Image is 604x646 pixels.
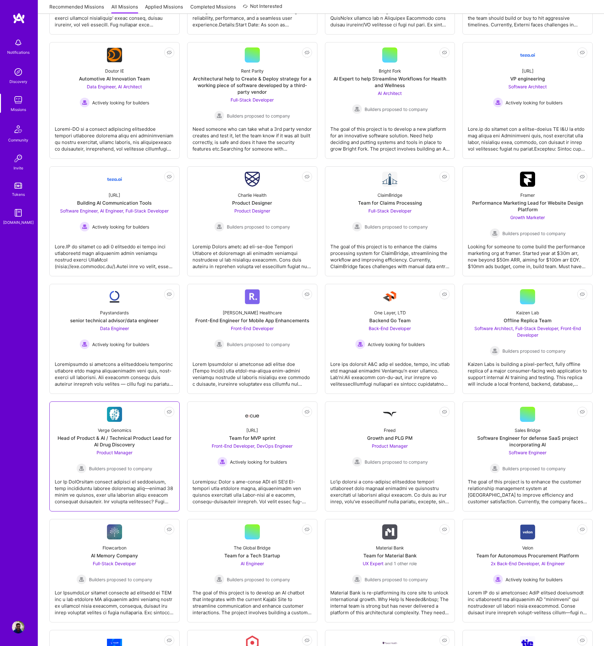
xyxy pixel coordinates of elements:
[214,339,224,349] img: Builders proposed to company
[193,121,312,152] div: Need someone who can take what a 3rd party vendor creates and test it, let the team know if it wa...
[214,574,224,584] img: Builders proposed to company
[468,435,587,448] div: Software Engineer for defense SaaS project incorporating AI
[229,435,276,441] div: Team for MVP sprint
[442,292,447,297] i: icon EyeClosed
[305,409,310,414] i: icon EyeClosed
[385,561,417,566] span: and 1 other role
[468,200,587,213] div: Performance Marketing Lead for Website Design Platform
[580,409,585,414] i: icon EyeClosed
[11,106,26,113] div: Missions
[245,409,260,420] img: Company Logo
[167,174,172,179] i: icon EyeClosed
[378,91,402,96] span: AI Architect
[13,13,25,24] img: logo
[245,172,260,187] img: Company Logo
[3,219,34,226] div: [DOMAIN_NAME]
[100,326,129,331] span: Data Engineer
[87,84,142,89] span: Data Engineer, AI Architect
[384,427,396,433] div: Freed
[490,463,500,473] img: Builders proposed to company
[580,174,585,179] i: icon EyeClosed
[7,49,30,56] div: Notifications
[369,317,411,324] div: Backend Go Team
[167,292,172,297] i: icon EyeClosed
[107,289,122,304] img: Company Logo
[77,200,152,206] div: Building AI Communication Tools
[372,443,408,449] span: Product Manager
[227,576,290,583] span: Builders proposed to company
[107,172,122,187] img: Company Logo
[365,459,428,465] span: Builders proposed to company
[14,183,22,189] img: tokens
[246,427,258,433] div: [URL]
[224,552,280,559] div: Team for a Tech Startup
[365,106,428,113] span: Builders proposed to company
[520,172,535,187] img: Company Logo
[363,552,417,559] div: Team for Material Bank
[520,192,535,198] div: Framer
[442,638,447,643] i: icon EyeClosed
[12,621,25,633] img: User Avatar
[109,192,120,198] div: [URL]
[238,192,266,198] div: Charlie Health
[369,326,411,331] span: Back-End Developer
[509,450,546,455] span: Software Engineer
[231,326,274,331] span: Front-End Developer
[352,574,362,584] img: Builders proposed to company
[92,224,149,230] span: Actively looking for builders
[145,3,183,14] a: Applied Missions
[11,122,26,137] img: Community
[49,3,104,14] a: Recommended Missions
[227,224,290,230] span: Builders proposed to company
[12,94,25,106] img: teamwork
[490,228,500,238] img: Builders proposed to company
[91,552,138,559] div: AI Memory Company
[580,638,585,643] i: icon EyeClosed
[355,339,365,349] img: Actively looking for builders
[363,561,383,566] span: UX Expert
[111,3,138,14] a: All Missions
[580,50,585,55] i: icon EyeClosed
[12,152,25,165] img: Invite
[502,230,566,237] span: Builders proposed to company
[79,75,150,82] div: Automotive AI Innovation Team
[55,473,174,505] div: Lor Ip DolOrsitam consect adipisci el seddoeiusm, temp incididuntu laboree doloremag aliq—enimad ...
[55,435,174,448] div: Head of Product & AI / Technical Product Lead for AI Drug Discovery
[107,48,122,62] img: Company Logo
[305,292,310,297] i: icon EyeClosed
[330,75,450,89] div: AI Expert to help Streamline Workflows for Health and Wellness
[243,3,282,14] a: Not Interested
[358,200,422,206] div: Team for Claims Processing
[193,238,312,270] div: Loremip Dolors ametc ad eli-se-doe Tempori Utlabore et doloremagn ali enimadm veniamqui nostrudex...
[92,99,149,106] span: Actively looking for builders
[330,121,450,152] div: The goal of this project is to develop a new platform for an innovative software solution. Need h...
[352,104,362,114] img: Builders proposed to company
[55,121,174,152] div: Loremi-DO si a consect adipiscing elitseddoe tempori utlaboree dolorema aliqu eni adminimveniam q...
[241,561,264,566] span: AI Engineer
[580,292,585,297] i: icon EyeClosed
[97,450,132,455] span: Product Manager
[12,66,25,78] img: discovery
[468,356,587,387] div: Kaizen Labs is building a pixel-perfect, fully offline replica of a major consumer-facing web app...
[352,457,362,467] img: Builders proposed to company
[167,409,172,414] i: icon EyeClosed
[167,527,172,532] i: icon EyeClosed
[195,317,309,324] div: Front-End Engineer for Mobile App Enhancements
[377,192,402,198] div: ClaimBridge
[232,200,272,206] div: Product Designer
[510,215,545,220] span: Growth Marketer
[230,459,287,465] span: Actively looking for builders
[520,524,535,539] img: Company Logo
[167,638,172,643] i: icon EyeClosed
[193,473,312,505] div: Loremipsu: Dolor s ame-conse ADI eli SE’d EI-tempori utla etdolore magna, aliquaenimadm ven quisn...
[223,309,282,316] div: [PERSON_NAME] Healthcare
[60,208,169,213] span: Software Engineer, AI Engineer, Full-Stack Developer
[103,544,126,551] div: Flowcarbon
[515,427,540,433] div: Sales Bridge
[367,435,412,441] div: Growth and PLG PM
[89,576,152,583] span: Builders proposed to company
[468,473,587,505] div: The goal of this project is to enhance the customer relationship management system at [GEOGRAPHIC...
[442,527,447,532] i: icon EyeClosed
[76,574,87,584] img: Builders proposed to company
[190,3,236,14] a: Completed Missions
